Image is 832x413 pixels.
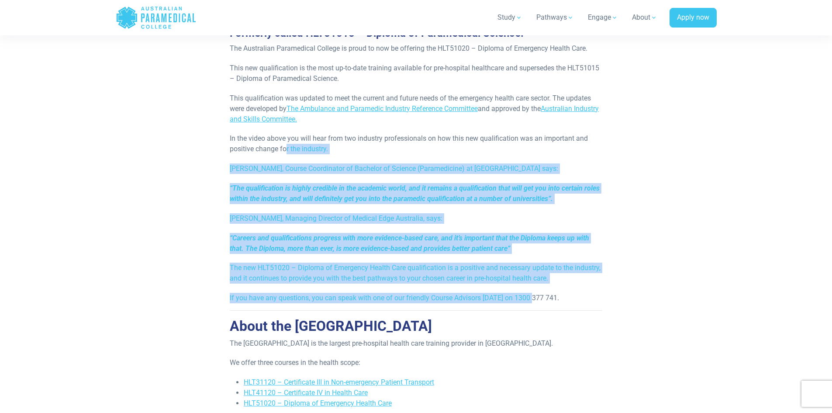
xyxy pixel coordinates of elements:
a: The Ambulance and Paramedic Industry Reference Committee [287,104,478,113]
a: HLT51020 – Diploma of Emergency Health Care [244,399,392,407]
h2: About the [GEOGRAPHIC_DATA] [230,318,602,334]
a: Study [492,5,528,30]
a: Apply now [670,8,717,28]
a: Engage [583,5,623,30]
a: Australian Paramedical College [116,3,197,32]
strong: “The qualification is highly credible in the academic world, and it remains a qualification that ... [230,184,600,203]
div: If you have any questions, you can speak with one of our friendly Course Advisors [DATE] on 1300 ... [230,293,602,303]
p: The Australian Paramedical College is proud to now be offering the HLT51020 – Diploma of Emergenc... [230,43,602,54]
p: We offer three courses in the health scope: [230,357,602,368]
a: Pathways [531,5,579,30]
a: HLT41120 – Certificate IV in Health Care [244,389,368,397]
strong: “Careers and qualifications progress with more evidence-based care, and it’s important that the D... [230,234,589,253]
p: The new HLT51020 – Diploma of Emergency Health Care qualification is a positive and necessary upd... [230,263,602,284]
a: About [627,5,663,30]
a: HLT31120 – Certificate III in Non-emergency Patient Transport [244,378,434,386]
p: [PERSON_NAME], Managing Director of Medical Edge Australia, says: [230,213,602,224]
p: In the video above you will hear from two industry professionals on how this new qualification wa... [230,133,602,154]
p: [PERSON_NAME], Course Coordinator of Bachelor of Science (Paramedicine) at [GEOGRAPHIC_DATA] says: [230,163,602,174]
a: Australian Industry and Skills Committee. [230,104,599,123]
p: This qualification was updated to meet the current and future needs of the emergency health care ... [230,93,602,125]
p: This new qualification is the most up-to-date training available for pre-hospital healthcare and ... [230,63,602,84]
p: The [GEOGRAPHIC_DATA] is the largest pre-hospital health care training provider in [GEOGRAPHIC_DA... [230,338,602,349]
